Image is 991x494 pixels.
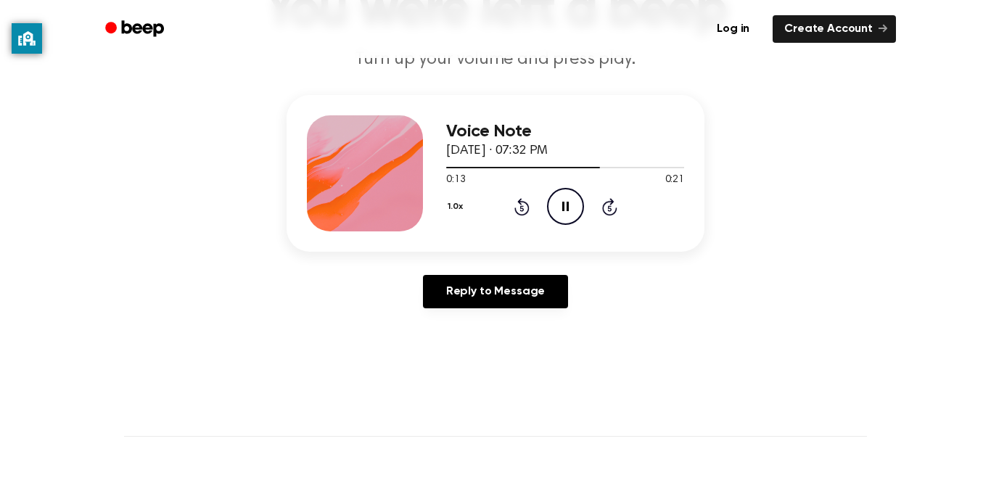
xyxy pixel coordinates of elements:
[217,48,774,72] p: Turn up your volume and press play.
[423,275,568,308] a: Reply to Message
[95,15,177,44] a: Beep
[12,23,42,54] button: privacy banner
[446,194,468,219] button: 1.0x
[446,122,684,141] h3: Voice Note
[665,173,684,188] span: 0:21
[446,144,548,157] span: [DATE] · 07:32 PM
[446,173,465,188] span: 0:13
[773,15,896,43] a: Create Account
[702,12,764,46] a: Log in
